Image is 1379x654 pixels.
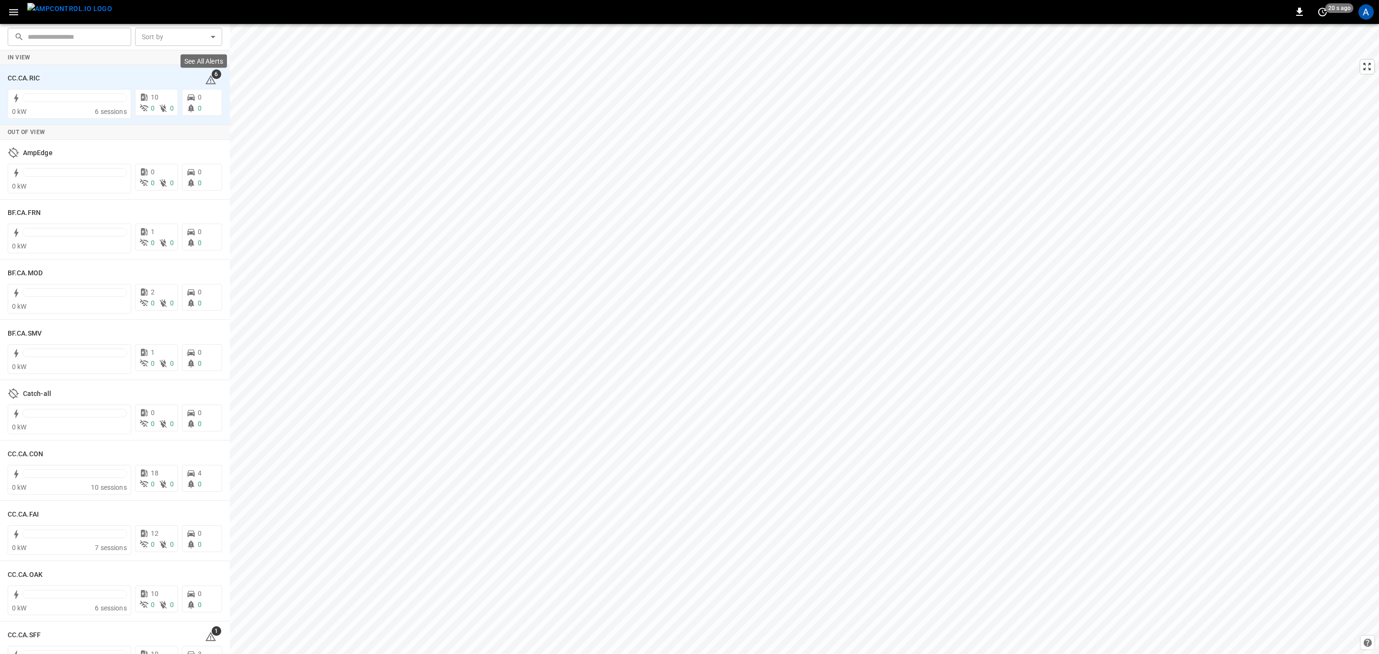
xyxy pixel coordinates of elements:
[198,288,202,296] span: 0
[170,360,174,367] span: 0
[198,93,202,101] span: 0
[230,24,1379,654] canvas: Map
[95,108,127,115] span: 6 sessions
[151,590,158,598] span: 10
[198,360,202,367] span: 0
[12,423,27,431] span: 0 kW
[151,239,155,247] span: 0
[1315,4,1330,20] button: set refresh interval
[198,299,202,307] span: 0
[151,93,158,101] span: 10
[151,541,155,548] span: 0
[95,544,127,552] span: 7 sessions
[151,480,155,488] span: 0
[170,480,174,488] span: 0
[151,168,155,176] span: 0
[198,239,202,247] span: 0
[151,469,158,477] span: 18
[12,182,27,190] span: 0 kW
[8,73,40,84] h6: CC.CA.RIC
[23,389,51,399] h6: Catch-all
[8,54,31,61] strong: In View
[151,179,155,187] span: 0
[198,601,202,609] span: 0
[12,108,27,115] span: 0 kW
[1358,4,1374,20] div: profile-icon
[23,148,53,158] h6: AmpEdge
[151,299,155,307] span: 0
[8,570,43,580] h6: CC.CA.OAK
[170,601,174,609] span: 0
[8,268,43,279] h6: BF.CA.MOD
[198,469,202,477] span: 4
[198,541,202,548] span: 0
[198,349,202,356] span: 0
[151,601,155,609] span: 0
[12,484,27,491] span: 0 kW
[151,349,155,356] span: 1
[12,604,27,612] span: 0 kW
[1325,3,1354,13] span: 20 s ago
[95,604,127,612] span: 6 sessions
[184,56,223,66] p: See All Alerts
[198,179,202,187] span: 0
[8,328,42,339] h6: BF.CA.SMV
[12,544,27,552] span: 0 kW
[198,168,202,176] span: 0
[91,484,127,491] span: 10 sessions
[12,303,27,310] span: 0 kW
[198,420,202,428] span: 0
[8,129,45,135] strong: Out of View
[198,480,202,488] span: 0
[8,509,39,520] h6: CC.CA.FAI
[170,420,174,428] span: 0
[151,104,155,112] span: 0
[8,630,41,641] h6: CC.CA.SFF
[151,530,158,537] span: 12
[8,449,43,460] h6: CC.CA.CON
[12,242,27,250] span: 0 kW
[198,530,202,537] span: 0
[12,363,27,371] span: 0 kW
[198,104,202,112] span: 0
[27,3,112,15] img: ampcontrol.io logo
[170,541,174,548] span: 0
[170,104,174,112] span: 0
[151,360,155,367] span: 0
[170,179,174,187] span: 0
[151,228,155,236] span: 1
[198,409,202,417] span: 0
[212,626,221,636] span: 1
[170,299,174,307] span: 0
[198,228,202,236] span: 0
[8,208,41,218] h6: BF.CA.FRN
[151,288,155,296] span: 2
[198,590,202,598] span: 0
[151,420,155,428] span: 0
[170,239,174,247] span: 0
[151,409,155,417] span: 0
